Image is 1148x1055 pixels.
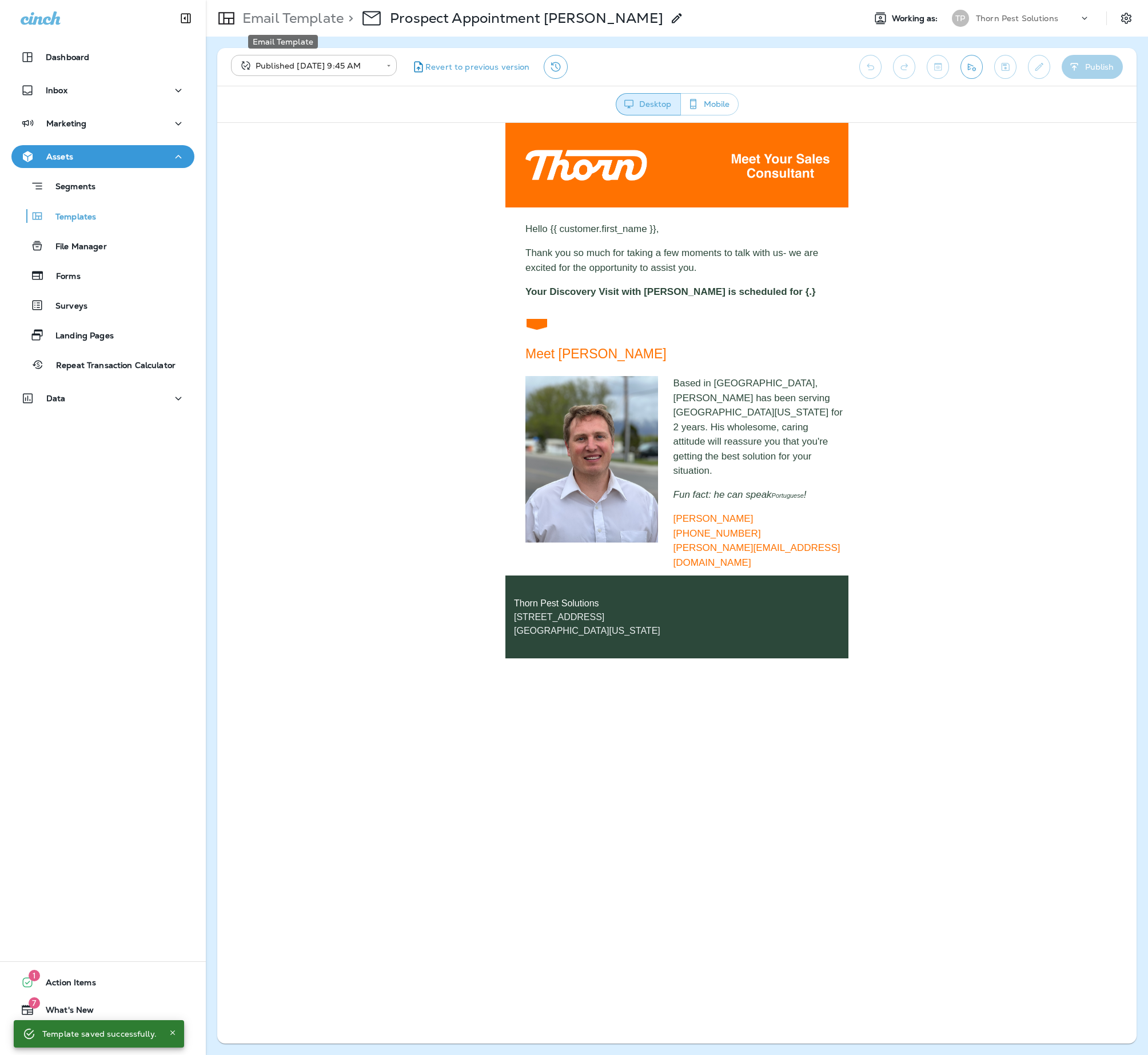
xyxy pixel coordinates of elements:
[1116,8,1137,29] button: Settings
[46,152,73,161] p: Assets
[425,62,530,73] span: Revert to previous version
[44,242,107,253] p: File Manager
[11,998,194,1021] button: 7What's New
[11,112,194,135] button: Marketing
[456,405,544,416] span: [PHONE_NUMBER]
[44,182,95,193] p: Segments
[11,293,194,317] button: Surveys
[34,978,96,992] span: Action Items
[680,93,739,115] button: Mobile
[406,55,535,79] button: Revert to previous version
[308,163,599,174] span: Your Discovery Visit with [PERSON_NAME] is scheduled for {.}
[976,14,1058,23] p: Thorn Pest Solutions
[46,119,86,128] p: Marketing
[308,101,441,111] span: Hello {{ customer.first_name }},
[11,971,194,994] button: 1Action Items
[456,419,623,445] span: [PERSON_NAME][EMAIL_ADDRESS][DOMAIN_NAME]
[297,489,387,499] span: [STREET_ADDRESS]
[309,196,330,207] img: Thorn-Symbol-copy.jpg
[11,204,194,228] button: Templates
[308,125,601,150] span: Thank you so much for taking a few moments to talk with us- we are excited for the opportunity to...
[544,55,568,79] button: View Changelog
[44,331,114,342] p: Landing Pages
[390,10,663,27] p: Prospect Appointment [PERSON_NAME]
[11,46,194,69] button: Dashboard
[11,323,194,347] button: Landing Pages
[11,387,194,410] button: Data
[44,212,96,223] p: Templates
[248,35,318,49] div: Email Template
[11,79,194,102] button: Inbox
[46,53,89,62] p: Dashboard
[29,970,40,981] span: 1
[34,1005,94,1019] span: What's New
[11,145,194,168] button: Assets
[456,390,536,401] span: [PERSON_NAME]
[456,366,555,377] span: Fun fact: he can speak
[11,263,194,287] button: Forms
[892,14,940,23] span: Working as:
[45,361,176,371] p: Repeat Transaction Calculator
[344,10,353,27] p: >
[29,997,40,1009] span: 7
[44,301,87,312] p: Surveys
[42,1024,157,1044] div: Template saved successfully.
[46,394,66,403] p: Data
[297,475,382,485] span: Thorn Pest Solutions
[456,255,625,353] span: Based in [GEOGRAPHIC_DATA], [PERSON_NAME] has been serving [GEOGRAPHIC_DATA][US_STATE] for 2 year...
[238,10,344,27] p: Email Template
[11,1026,194,1049] button: Support
[308,253,441,420] img: Abel.png
[170,7,202,30] button: Collapse Sidebar
[297,503,443,513] span: [GEOGRAPHIC_DATA][US_STATE]
[45,271,81,282] p: Forms
[555,369,587,376] span: Portuguese
[166,1026,180,1040] button: Close
[616,93,681,115] button: Desktop
[952,10,969,27] div: TP
[960,55,983,79] button: Send test email
[239,60,378,71] div: Published [DATE] 9:45 AM
[308,223,449,238] span: Meet [PERSON_NAME]
[390,10,663,27] div: Prospect Appointment Abel
[11,234,194,258] button: File Manager
[11,353,194,377] button: Repeat Transaction Calculator
[587,366,589,377] span: !
[46,86,67,95] p: Inbox
[11,174,194,198] button: Segments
